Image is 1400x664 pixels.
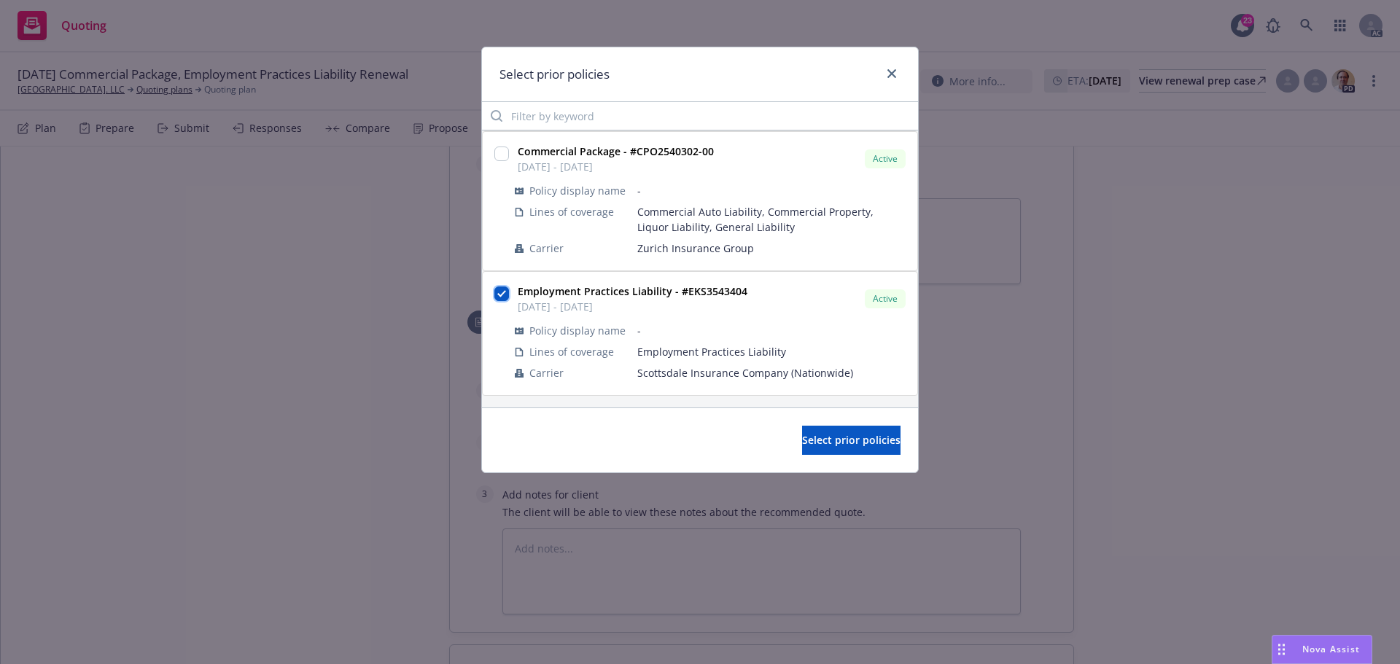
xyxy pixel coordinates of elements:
button: Select prior policies [802,426,901,455]
span: - [637,323,906,338]
span: [DATE] - [DATE] [518,299,747,314]
h1: Select prior policies [499,65,610,84]
span: Policy display name [529,323,626,338]
strong: Commercial Package - #CPO2540302-00 [518,144,714,158]
div: Drag to move [1272,636,1291,663]
span: Carrier [529,365,564,380]
span: Employment Practices Liability [637,344,906,359]
span: Scottsdale Insurance Company (Nationwide) [637,365,906,380]
strong: Employment Practices Liability - #EKS3543404 [518,284,747,298]
span: Policy display name [529,183,626,198]
span: - [637,183,906,198]
a: close [883,65,901,82]
span: [DATE] - [DATE] [518,159,714,174]
span: Lines of coverage [529,204,614,219]
span: Active [871,152,900,165]
input: Filter by keyword [482,101,918,130]
button: Nova Assist [1272,635,1372,664]
span: Commercial Auto Liability, Commercial Property, Liquor Liability, General Liability [637,204,906,235]
span: Zurich Insurance Group [637,241,906,256]
span: Lines of coverage [529,344,614,359]
span: Active [871,292,900,305]
span: Carrier [529,241,564,256]
span: Nova Assist [1302,643,1360,655]
span: Select prior policies [802,433,901,447]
